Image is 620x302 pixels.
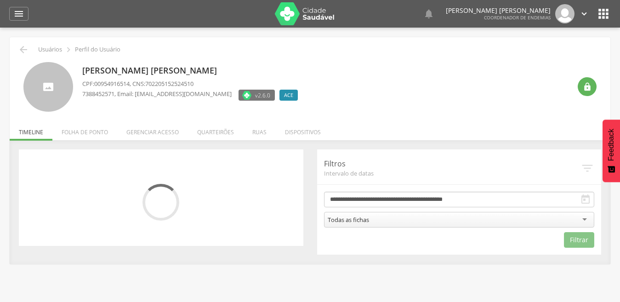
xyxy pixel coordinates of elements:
[484,14,551,21] span: Coordenador de Endemias
[324,159,581,169] p: Filtros
[255,91,270,100] span: v2.6.0
[9,7,28,21] a: 
[63,45,74,55] i: 
[579,9,589,19] i: 
[564,232,594,248] button: Filtrar
[239,90,275,101] label: Versão do aplicativo
[328,216,369,224] div: Todas as fichas
[423,8,434,19] i: 
[284,91,293,99] span: ACE
[324,169,581,177] span: Intervalo de datas
[75,46,120,53] p: Perfil do Usuário
[82,65,302,77] p: [PERSON_NAME] [PERSON_NAME]
[188,119,243,141] li: Quarteirões
[82,90,114,98] span: 7388452571
[583,82,592,91] i: 
[243,119,276,141] li: Ruas
[94,80,130,88] span: 00954916514
[596,6,611,21] i: 
[52,119,117,141] li: Folha de ponto
[276,119,330,141] li: Dispositivos
[18,44,29,55] i: Voltar
[82,80,302,88] p: CPF: , CNS:
[38,46,62,53] p: Usuários
[579,4,589,23] a: 
[580,194,591,205] i: 
[82,90,232,98] p: , Email: [EMAIL_ADDRESS][DOMAIN_NAME]
[603,120,620,182] button: Feedback - Mostrar pesquisa
[13,8,24,19] i: 
[423,4,434,23] a: 
[145,80,193,88] span: 702205152524510
[607,129,615,161] span: Feedback
[446,7,551,14] p: [PERSON_NAME] [PERSON_NAME]
[580,161,594,175] i: 
[117,119,188,141] li: Gerenciar acesso
[578,77,597,96] div: Resetar senha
